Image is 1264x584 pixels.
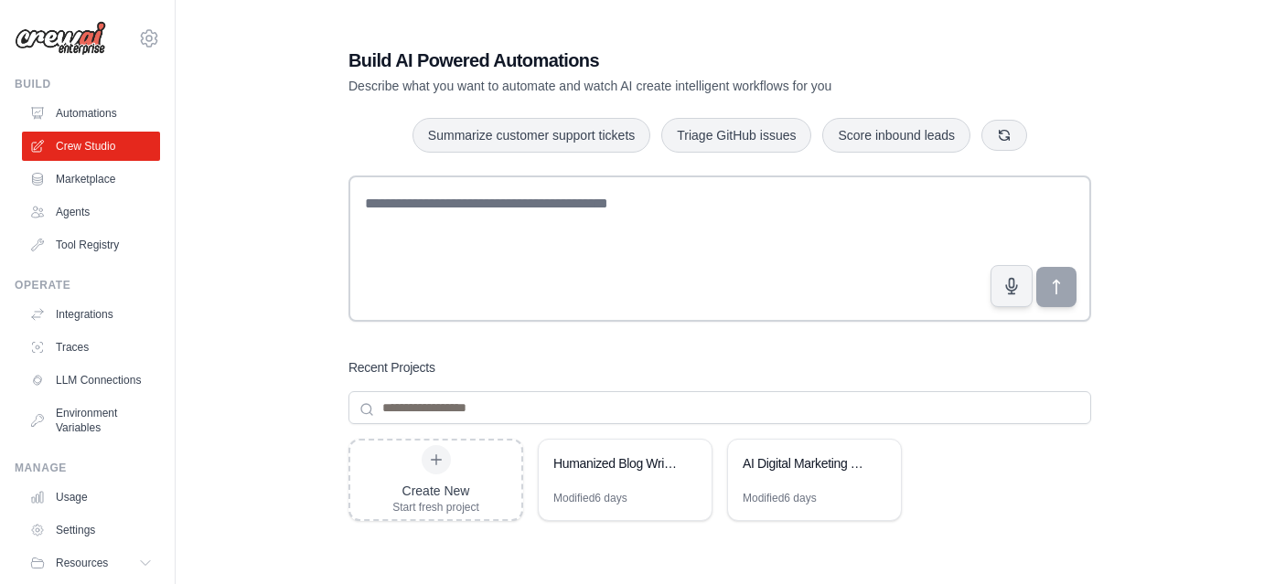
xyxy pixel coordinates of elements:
[22,230,160,260] a: Tool Registry
[22,132,160,161] a: Crew Studio
[743,454,868,473] div: AI Digital Marketing Team
[981,120,1027,151] button: Get new suggestions
[22,99,160,128] a: Automations
[348,77,963,95] p: Describe what you want to automate and watch AI create intelligent workflows for you
[15,21,106,56] img: Logo
[15,278,160,292] div: Operate
[15,461,160,475] div: Manage
[392,500,479,515] div: Start fresh project
[22,366,160,395] a: LLM Connections
[412,118,650,153] button: Summarize customer support tickets
[22,398,160,442] a: Environment Variables
[56,556,108,570] span: Resources
[392,482,479,500] div: Create New
[22,483,160,512] a: Usage
[822,118,970,153] button: Score inbound leads
[15,77,160,91] div: Build
[22,333,160,362] a: Traces
[22,165,160,194] a: Marketplace
[348,48,963,73] h1: Build AI Powered Automations
[22,197,160,227] a: Agents
[553,454,679,473] div: Humanized Blog Writer Automation
[22,548,160,578] button: Resources
[991,265,1033,307] button: Click to speak your automation idea
[743,491,817,505] div: Modified 6 days
[661,118,811,153] button: Triage GitHub issues
[22,515,160,545] a: Settings
[348,358,435,377] h3: Recent Projects
[22,300,160,329] a: Integrations
[553,491,627,505] div: Modified 6 days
